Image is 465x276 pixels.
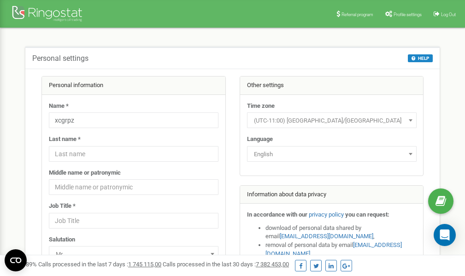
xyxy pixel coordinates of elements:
[280,233,373,240] a: [EMAIL_ADDRESS][DOMAIN_NAME]
[408,54,433,62] button: HELP
[49,146,218,162] input: Last name
[128,261,161,268] u: 1 745 115,00
[441,12,456,17] span: Log Out
[240,186,424,204] div: Information about data privacy
[5,249,27,271] button: Open CMP widget
[49,246,218,262] span: Mr.
[434,224,456,246] div: Open Intercom Messenger
[250,148,413,161] span: English
[49,179,218,195] input: Middle name or patronymic
[49,169,121,177] label: Middle name or patronymic
[38,261,161,268] span: Calls processed in the last 7 days :
[265,241,417,258] li: removal of personal data by email ,
[49,202,76,211] label: Job Title *
[49,102,69,111] label: Name *
[250,114,413,127] span: (UTC-11:00) Pacific/Midway
[240,76,424,95] div: Other settings
[247,211,307,218] strong: In accordance with our
[163,261,289,268] span: Calls processed in the last 30 days :
[247,102,275,111] label: Time zone
[247,112,417,128] span: (UTC-11:00) Pacific/Midway
[52,248,215,261] span: Mr.
[256,261,289,268] u: 7 382 453,00
[309,211,344,218] a: privacy policy
[265,224,417,241] li: download of personal data shared by email ,
[49,213,218,229] input: Job Title
[32,54,88,63] h5: Personal settings
[42,76,225,95] div: Personal information
[49,135,81,144] label: Last name *
[49,112,218,128] input: Name
[345,211,389,218] strong: you can request:
[341,12,373,17] span: Referral program
[394,12,422,17] span: Profile settings
[49,235,75,244] label: Salutation
[247,135,273,144] label: Language
[247,146,417,162] span: English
